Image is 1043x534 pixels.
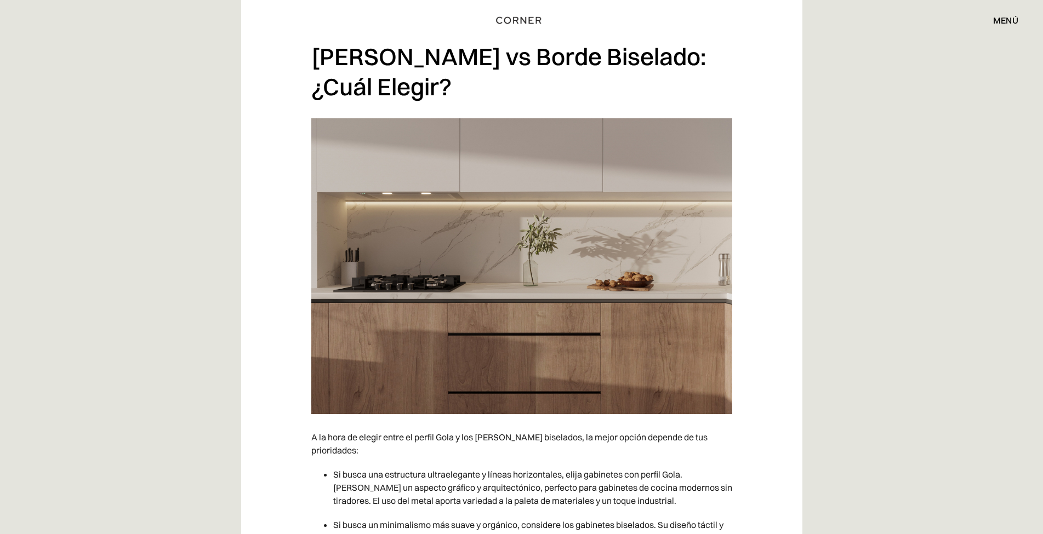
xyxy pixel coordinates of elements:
font: Si busca una estructura ultraelegante y líneas horizontales, elija gabinetes con perfil Gola. [PE... [333,469,732,506]
a: hogar [481,13,561,27]
font: A la hora de elegir entre el perfil Gola y los [PERSON_NAME] biselados, la mejor opción depende d... [311,432,708,456]
font: [PERSON_NAME] vs Borde Biselado: ¿Cuál Elegir? [311,42,706,101]
div: menú [982,11,1018,30]
font: menú [993,15,1018,26]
